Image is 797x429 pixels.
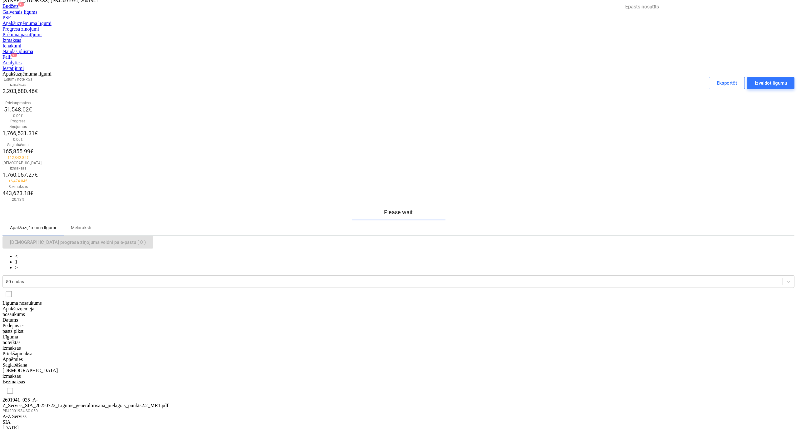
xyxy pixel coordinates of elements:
[2,130,34,137] p: 1,766,531.31€
[15,259,17,264] a: Page 1 is your current page
[2,71,52,76] span: Apakšuzņēmuma līgumi
[747,77,795,89] button: Izveidot līgumu
[717,79,737,87] div: Eksportēt
[15,265,18,270] a: Next page
[709,77,745,89] button: Eksportēt
[2,49,795,54] a: Naudas plūsma
[755,79,787,87] div: Izveidot līgumu
[2,119,34,129] p: Progresa ziņojumos
[71,224,91,231] p: Melnraksti
[2,32,795,37] a: Pirkuma pasūtījumi
[2,26,795,32] a: Progresa ziņojumi
[2,408,96,414] p: PRJ2001934-SO-050
[2,351,34,357] div: Priekšapmaksa
[2,179,34,184] p: + 6,474.04€
[2,113,34,119] p: 0.00€
[2,368,34,379] div: [DEMOGRAPHIC_DATA] izmaksas
[2,21,795,26] a: Apakšuzņēmuma līgumi
[2,54,795,60] a: Faili9+
[2,155,34,160] p: 112,842.85€
[18,2,24,7] span: 9+
[2,106,34,113] p: 51,548.02€
[2,160,34,171] p: [DEMOGRAPHIC_DATA] izmaksas
[2,357,34,362] div: Apņēmies
[2,37,795,43] a: Izmaksas
[2,77,34,87] p: Līgumā noteiktās izmaksas
[2,54,795,60] div: Faili
[11,53,17,57] span: 9+
[2,3,795,9] div: Budžets
[2,197,34,202] p: 20.13%
[2,9,795,15] a: Galvenais līgums
[10,224,56,231] p: Apakšuzņēmuma līgumi
[2,66,795,71] a: Iestatījumi
[2,323,34,334] div: Pēdējais e-pasts plkst
[2,334,34,351] div: Līgumā noteiktās izmaksas
[2,142,34,148] p: Saglabāšana
[2,101,34,106] p: Priekšapmaksa
[2,3,795,9] a: Budžets9+
[2,300,96,306] div: Līguma nosaukums
[625,3,794,11] div: Epasts nosūtīts
[15,254,18,259] a: Previous page
[766,399,797,429] iframe: Chat Widget
[2,414,34,425] div: A-Z Serviss SIA
[2,60,795,66] a: Analytics
[2,379,34,385] div: Bezmaksas
[2,190,34,197] p: 443,623.18€
[2,362,34,368] div: Saglabāšana
[2,87,34,95] p: 2,203,680.46€
[2,137,34,142] p: 0.00€
[2,317,34,323] div: Datums
[2,15,795,21] a: PSF
[352,209,445,216] p: Please wait
[2,148,34,155] p: 165,855.99€
[2,397,96,408] div: 2601941_035_A-Z_Serviss_SIA_20250722_Ligums_generaltirisana_pielagots_punkts2.2_MR1.pdf
[2,184,34,190] p: Bezmaksas
[2,43,795,49] a: Ienākumi
[2,306,34,317] div: Apakšuzņēmēja nosaukums
[2,171,34,179] p: 1,760,057.27€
